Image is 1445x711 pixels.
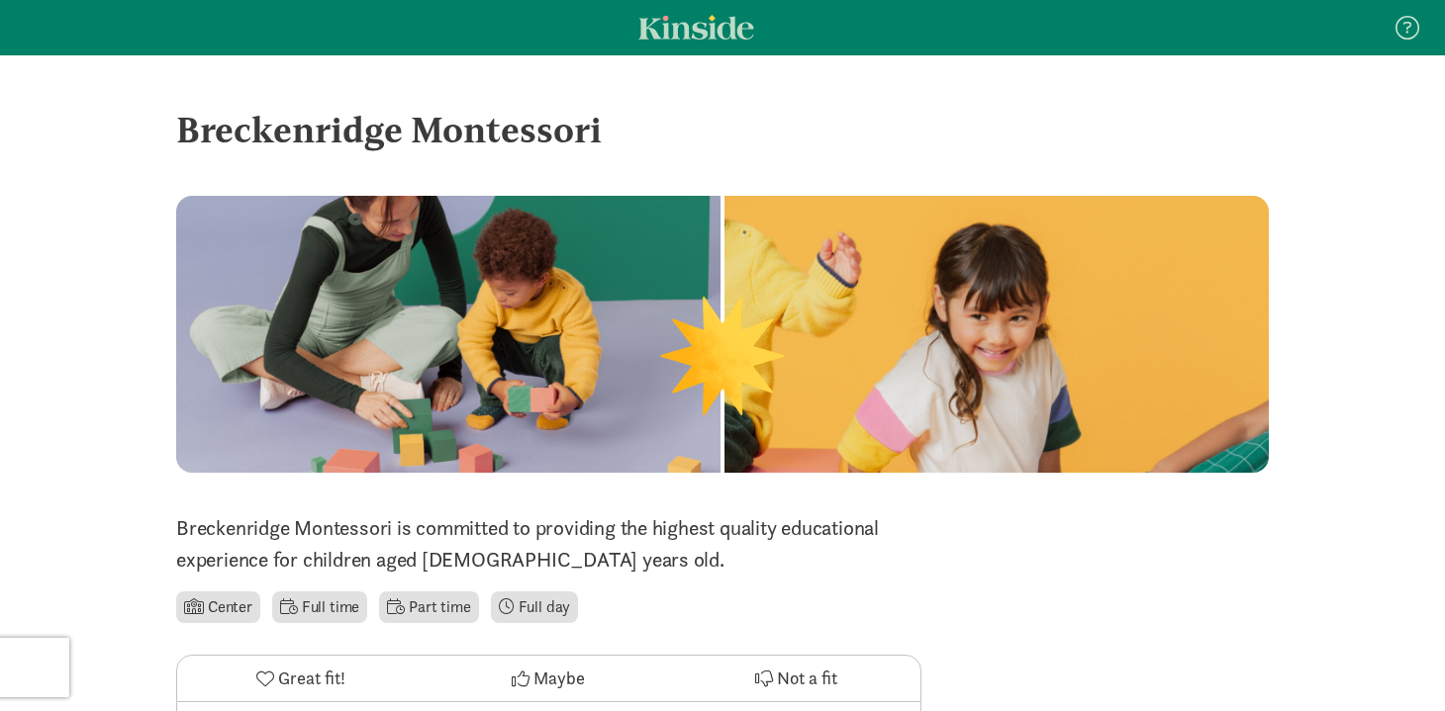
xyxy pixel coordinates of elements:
span: Great fit! [278,665,345,691]
a: Kinside [638,15,754,40]
div: Breckenridge Montessori [176,103,1269,156]
p: Breckenridge Montessori is committed to providing the highest quality educational experience for ... [176,512,921,576]
button: Great fit! [177,656,425,701]
button: Not a fit [673,656,920,701]
li: Full time [272,591,367,623]
span: Not a fit [777,665,837,691]
li: Center [176,591,260,623]
li: Part time [379,591,478,623]
li: Full day [491,591,579,623]
span: Maybe [533,665,585,691]
button: Maybe [425,656,672,701]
